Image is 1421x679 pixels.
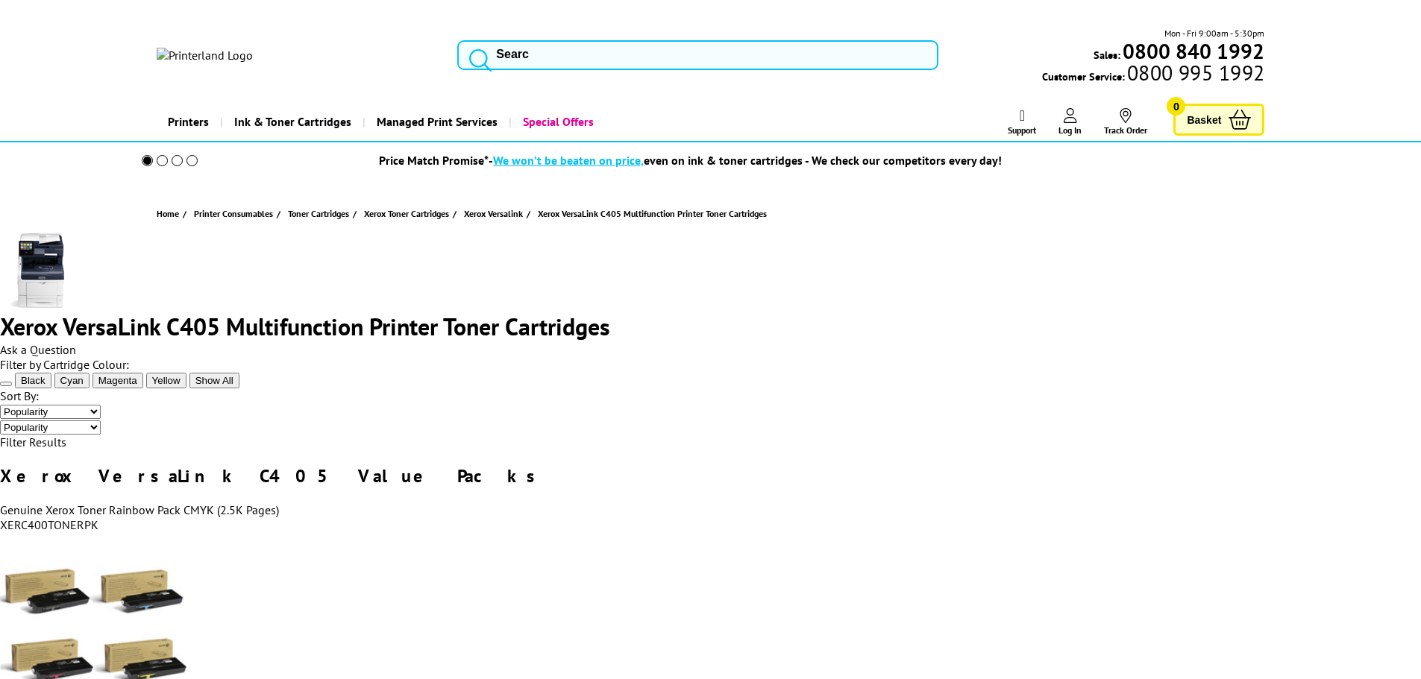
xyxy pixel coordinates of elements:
[1120,44,1264,58] a: 0800 840 1992
[1094,48,1120,62] span: Sales:
[157,206,183,221] a: Home
[379,153,489,168] span: Price Match Promise*
[288,206,353,221] a: Toner Cartridges
[98,375,137,386] span: Magenta
[122,148,1253,174] li: modal_Promise
[363,103,509,141] a: Managed Print Services
[538,208,767,219] span: Xerox VersaLink C405 Multifunction Printer Toner Cartridges
[1058,108,1082,136] a: Log In
[1167,97,1185,116] span: 0
[1058,124,1082,136] span: Log In
[157,48,253,63] img: Printerland Logo
[509,103,605,141] a: Special Offers
[457,40,938,70] input: Searc
[234,103,351,141] span: Ink & Toner Cartridges
[1008,108,1036,136] a: Support
[464,206,527,221] a: Xerox Versalink
[288,206,349,221] span: Toner Cartridges
[489,153,1002,168] div: - even on ink & toner cartridges - We check our competitors every day!
[220,103,363,141] a: Ink & Toner Cartridges
[1104,108,1147,136] a: Track Order
[92,373,143,388] button: Magenta
[493,153,644,168] span: We won’t be beaten on price,
[15,373,51,388] button: Filter by Black
[1123,37,1264,65] b: 0800 840 1992
[60,375,84,386] span: Cyan
[54,373,90,388] button: Cyan
[195,375,233,386] span: Show All
[1008,124,1036,136] span: Support
[152,375,181,386] span: Yellow
[194,206,277,221] a: Printer Consumables
[157,103,220,141] a: Printers
[1125,66,1264,80] span: 0800 995 1992
[194,206,273,221] span: Printer Consumables
[364,206,449,221] span: Xerox Toner Cartridges
[189,373,239,388] button: Show All
[464,206,523,221] span: Xerox Versalink
[364,206,453,221] a: Xerox Toner Cartridges
[21,375,46,386] span: Black
[1042,66,1264,83] span: Customer Service:
[1164,26,1264,40] span: Mon - Fri 9:00am - 5:30pm
[146,373,186,388] button: Yellow
[157,48,439,63] a: Printerland Logo
[1173,104,1264,136] a: Basket 0
[1187,110,1221,130] span: Basket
